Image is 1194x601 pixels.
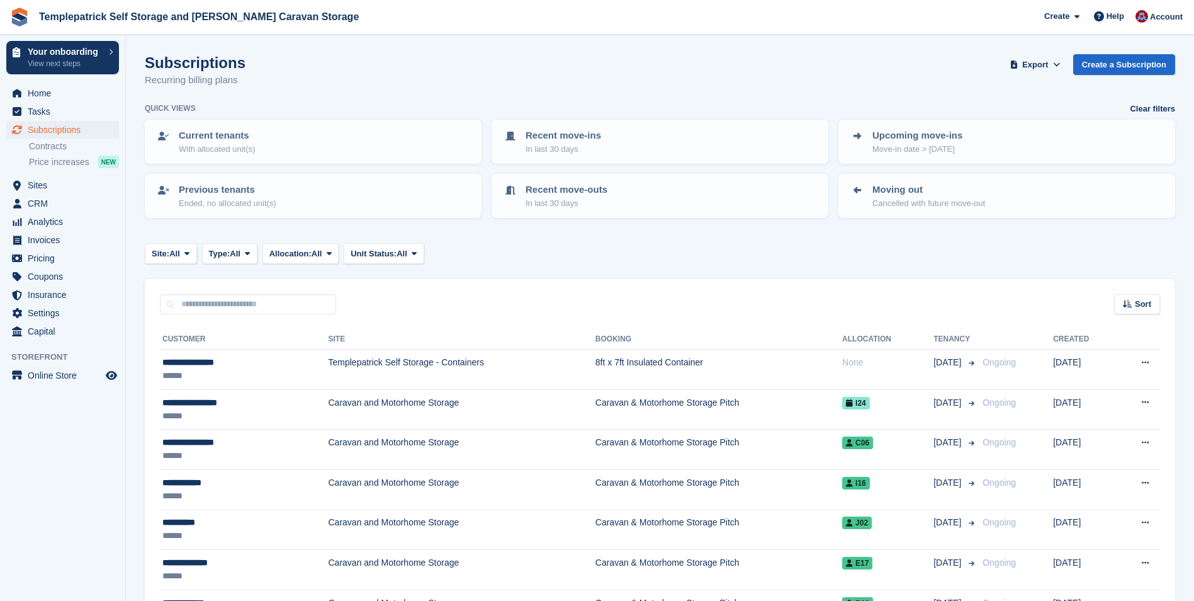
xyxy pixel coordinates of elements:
[842,437,873,449] span: C06
[842,477,870,489] span: I16
[933,396,964,409] span: [DATE]
[329,469,595,510] td: Caravan and Motorhome Storage
[526,183,607,197] p: Recent move-outs
[6,176,119,194] a: menu
[98,156,119,168] div: NEW
[872,143,962,156] p: Move-in date > [DATE]
[6,268,119,285] a: menu
[1008,54,1063,75] button: Export
[104,368,119,383] a: Preview store
[169,248,180,260] span: All
[842,517,872,529] span: J02
[145,54,245,71] h1: Subscriptions
[842,356,933,369] div: None
[1053,389,1115,430] td: [DATE]
[179,183,276,197] p: Previous tenants
[983,558,1016,568] span: Ongoing
[6,195,119,212] a: menu
[842,557,872,570] span: E17
[933,436,964,449] span: [DATE]
[146,121,480,163] a: Current tenants With allocated unit(s)
[29,156,89,168] span: Price increases
[493,175,827,217] a: Recent move-outs In last 30 days
[10,8,29,26] img: stora-icon-8386f47178a22dfd0bd8f6a31ec36ba5ce8667c1dd55bd0f319d3a0aa187defe.svg
[1053,329,1115,350] th: Created
[28,176,103,194] span: Sites
[1107,10,1124,23] span: Help
[6,231,119,249] a: menu
[1053,510,1115,550] td: [DATE]
[1053,469,1115,510] td: [DATE]
[1073,54,1175,75] a: Create a Subscription
[28,47,103,56] p: Your onboarding
[983,517,1016,527] span: Ongoing
[1150,11,1183,23] span: Account
[933,476,964,489] span: [DATE]
[1022,59,1048,71] span: Export
[28,367,103,384] span: Online Store
[28,249,103,267] span: Pricing
[11,351,125,363] span: Storefront
[840,121,1174,163] a: Upcoming move-ins Move-in date > [DATE]
[6,121,119,139] a: menu
[1053,350,1115,390] td: [DATE]
[933,356,964,369] span: [DATE]
[262,243,339,264] button: Allocation: All
[28,304,103,322] span: Settings
[933,556,964,570] span: [DATE]
[28,84,103,102] span: Home
[595,350,842,390] td: 8ft x 7ft Insulated Container
[28,323,103,340] span: Capital
[1053,550,1115,590] td: [DATE]
[230,248,240,260] span: All
[329,510,595,550] td: Caravan and Motorhome Storage
[146,175,480,217] a: Previous tenants Ended, no allocated unit(s)
[840,175,1174,217] a: Moving out Cancelled with future move-out
[595,550,842,590] td: Caravan & Motorhome Storage Pitch
[1135,298,1151,311] span: Sort
[28,58,103,69] p: View next steps
[933,329,977,350] th: Tenancy
[526,143,601,156] p: In last 30 days
[152,248,169,260] span: Site:
[29,155,119,169] a: Price increases NEW
[28,103,103,120] span: Tasks
[28,195,103,212] span: CRM
[595,329,842,350] th: Booking
[1130,103,1175,115] a: Clear filters
[6,286,119,304] a: menu
[269,248,312,260] span: Allocation:
[872,197,985,210] p: Cancelled with future move-out
[983,357,1016,367] span: Ongoing
[145,103,196,114] h6: Quick views
[179,129,255,143] p: Current tenants
[6,41,119,74] a: Your onboarding View next steps
[145,73,245,88] p: Recurring billing plans
[160,329,329,350] th: Customer
[872,129,962,143] p: Upcoming move-ins
[842,397,870,409] span: I24
[1053,430,1115,470] td: [DATE]
[1135,10,1148,23] img: Leigh
[595,389,842,430] td: Caravan & Motorhome Storage Pitch
[595,510,842,550] td: Caravan & Motorhome Storage Pitch
[351,248,397,260] span: Unit Status:
[983,437,1016,447] span: Ongoing
[6,84,119,102] a: menu
[6,213,119,231] a: menu
[595,469,842,510] td: Caravan & Motorhome Storage Pitch
[145,243,197,264] button: Site: All
[202,243,257,264] button: Type: All
[329,430,595,470] td: Caravan and Motorhome Storage
[983,478,1016,488] span: Ongoing
[209,248,230,260] span: Type:
[329,329,595,350] th: Site
[28,213,103,231] span: Analytics
[872,183,985,197] p: Moving out
[983,398,1016,408] span: Ongoing
[179,143,255,156] p: With allocated unit(s)
[34,6,364,27] a: Templepatrick Self Storage and [PERSON_NAME] Caravan Storage
[329,550,595,590] td: Caravan and Motorhome Storage
[179,197,276,210] p: Ended, no allocated unit(s)
[933,516,964,529] span: [DATE]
